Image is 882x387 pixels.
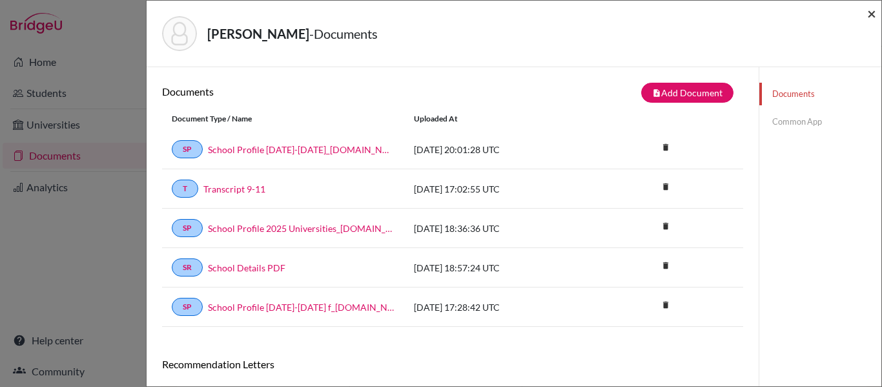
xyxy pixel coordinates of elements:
[162,113,404,125] div: Document Type / Name
[172,180,198,198] a: T
[207,26,309,41] strong: [PERSON_NAME]
[172,258,203,277] a: SR
[404,222,598,235] div: [DATE] 18:36:36 UTC
[656,138,675,157] i: delete
[867,4,876,23] span: ×
[172,140,203,158] a: SP
[656,216,675,236] i: delete
[404,300,598,314] div: [DATE] 17:28:42 UTC
[208,222,395,235] a: School Profile 2025 Universities_[DOMAIN_NAME]_wide
[656,256,675,275] i: delete
[203,182,265,196] a: Transcript 9-11
[656,218,675,236] a: delete
[656,177,675,196] i: delete
[404,143,598,156] div: [DATE] 20:01:28 UTC
[162,85,453,98] h6: Documents
[404,261,598,275] div: [DATE] 18:57:24 UTC
[309,26,378,41] span: - Documents
[208,143,395,156] a: School Profile [DATE]-[DATE]_[DOMAIN_NAME]_wide
[404,182,598,196] div: [DATE] 17:02:55 UTC
[652,89,661,98] i: note_add
[656,297,675,315] a: delete
[867,6,876,21] button: Close
[656,295,675,315] i: delete
[172,219,203,237] a: SP
[759,110,881,133] a: Common App
[162,358,743,370] h6: Recommendation Letters
[208,300,395,314] a: School Profile [DATE]-[DATE] f_[DOMAIN_NAME]_wide
[656,179,675,196] a: delete
[172,298,203,316] a: SP
[641,83,733,103] button: note_addAdd Document
[404,113,598,125] div: Uploaded at
[656,140,675,157] a: delete
[656,258,675,275] a: delete
[208,261,285,275] a: School Details PDF
[759,83,881,105] a: Documents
